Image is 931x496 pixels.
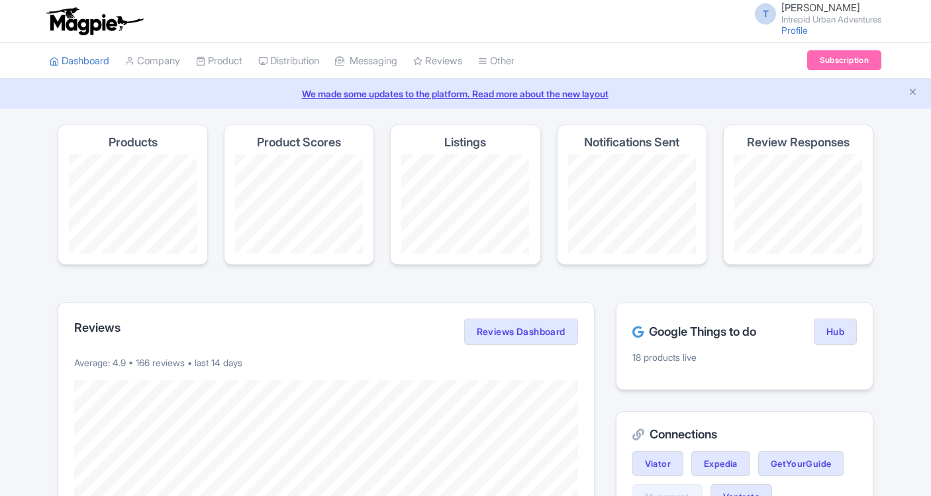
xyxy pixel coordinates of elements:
a: Reviews [413,43,462,79]
a: Profile [781,25,808,36]
a: Messaging [335,43,397,79]
h4: Products [109,136,158,149]
p: 18 products live [632,350,857,364]
button: Close announcement [908,85,918,101]
small: Intrepid Urban Adventures [781,15,881,24]
a: Hub [814,319,857,345]
h4: Notifications Sent [584,136,679,149]
h4: Review Responses [747,136,850,149]
a: We made some updates to the platform. Read more about the new layout [8,87,923,101]
p: Average: 4.9 • 166 reviews • last 14 days [74,356,578,370]
a: Other [478,43,514,79]
a: Product [196,43,242,79]
a: Subscription [807,50,881,70]
h4: Listings [444,136,486,149]
a: GetYourGuide [758,451,844,476]
a: T [PERSON_NAME] Intrepid Urban Adventures [747,3,881,24]
a: Company [125,43,180,79]
a: Expedia [691,451,750,476]
h2: Reviews [74,321,121,334]
a: Viator [632,451,683,476]
h2: Google Things to do [632,325,756,338]
span: [PERSON_NAME] [781,1,860,14]
a: Distribution [258,43,319,79]
a: Reviews Dashboard [464,319,578,345]
a: Dashboard [50,43,109,79]
h4: Product Scores [257,136,341,149]
span: T [755,3,776,25]
img: logo-ab69f6fb50320c5b225c76a69d11143b.png [43,7,146,36]
h2: Connections [632,428,857,441]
